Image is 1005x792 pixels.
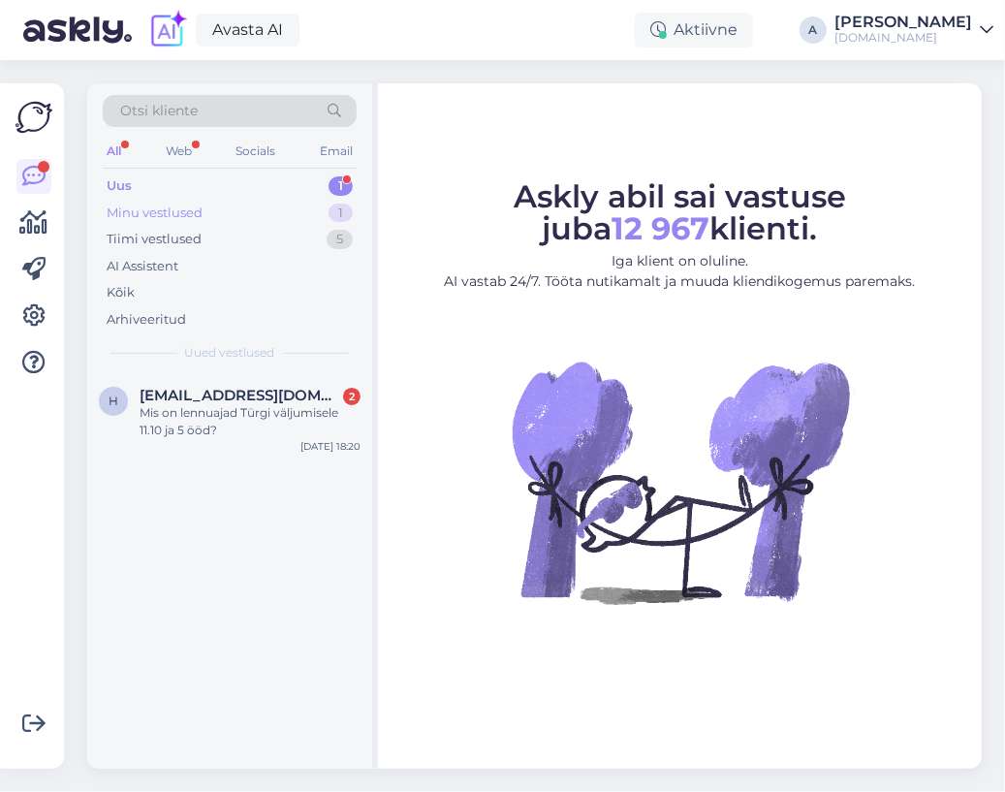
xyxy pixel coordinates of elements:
img: Askly Logo [16,99,52,136]
div: Kõik [107,283,135,302]
div: [DOMAIN_NAME] [834,30,972,46]
div: 1 [329,176,353,196]
span: Otsi kliente [120,101,198,121]
span: Uued vestlused [185,344,275,362]
div: 5 [327,230,353,249]
b: 12 967 [612,209,710,247]
div: Mis on lennuajad Türgi väljumisele 11.10 ja 5 ööd? [140,404,361,439]
a: [PERSON_NAME][DOMAIN_NAME] [834,15,993,46]
div: Email [316,139,357,164]
span: h [109,394,118,408]
a: Avasta AI [196,14,299,47]
div: All [103,139,125,164]
div: 2 [343,388,361,405]
p: Iga klient on oluline. AI vastab 24/7. Tööta nutikamalt ja muuda kliendikogemus paremaks. [395,251,964,292]
div: 1 [329,204,353,223]
div: Aktiivne [635,13,753,48]
div: [DATE] 18:20 [300,439,361,454]
img: No Chat active [506,307,855,656]
div: Uus [107,176,132,196]
img: explore-ai [147,10,188,50]
div: Arhiveeritud [107,310,186,330]
div: Socials [232,139,279,164]
div: AI Assistent [107,257,178,276]
div: Tiimi vestlused [107,230,202,249]
div: [PERSON_NAME] [834,15,972,30]
div: A [800,16,827,44]
div: Minu vestlused [107,204,203,223]
span: helenhoolma@gmail.com [140,387,341,404]
span: Askly abil sai vastuse juba klienti. [514,177,846,247]
div: Web [162,139,196,164]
